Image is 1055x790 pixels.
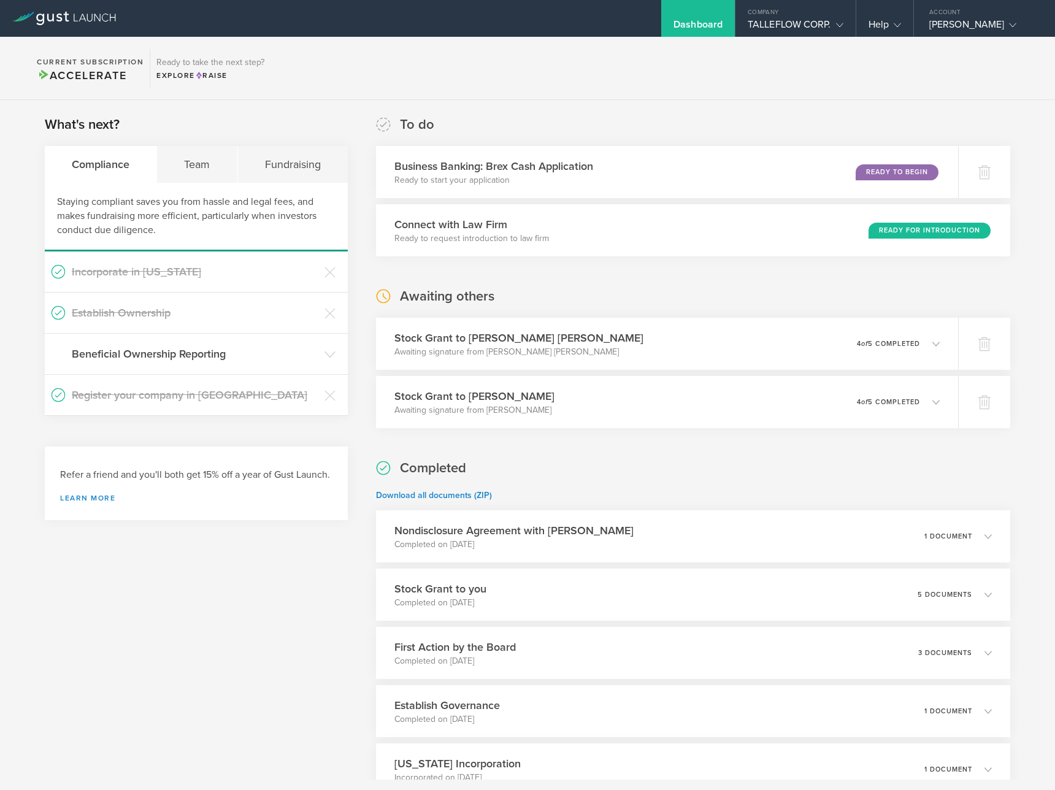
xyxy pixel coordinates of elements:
p: 3 documents [918,650,972,656]
h3: First Action by the Board [394,639,516,655]
h3: Nondisclosure Agreement with [PERSON_NAME] [394,523,634,539]
p: Completed on [DATE] [394,655,516,667]
p: Ready to request introduction to law firm [394,232,549,245]
h3: Establish Governance [394,697,500,713]
p: 1 document [924,708,972,715]
div: Business Banking: Brex Cash ApplicationReady to start your applicationReady to Begin [376,146,958,198]
h3: Establish Ownership [72,305,318,321]
h3: Beneficial Ownership Reporting [72,346,318,362]
div: Compliance [45,146,157,183]
p: Completed on [DATE] [394,713,500,726]
h2: Completed [400,459,466,477]
em: of [861,340,868,348]
p: Ready to start your application [394,174,593,186]
a: Learn more [60,494,332,502]
div: Ready to take the next step?ExploreRaise [150,49,270,87]
h3: Stock Grant to you [394,581,486,597]
span: Raise [195,71,228,80]
div: Ready to Begin [856,164,938,180]
div: TALLEFLOW CORP. [748,18,843,37]
p: Completed on [DATE] [394,539,634,551]
p: Awaiting signature from [PERSON_NAME] [394,404,554,416]
p: 4 5 completed [857,399,920,405]
h3: Stock Grant to [PERSON_NAME] [394,388,554,404]
h3: Refer a friend and you'll both get 15% off a year of Gust Launch. [60,468,332,482]
span: Accelerate [37,69,126,82]
h2: What's next? [45,116,120,134]
div: Fundraising [238,146,348,183]
h3: Connect with Law Firm [394,217,549,232]
h3: Business Banking: Brex Cash Application [394,158,593,174]
div: Ready for Introduction [869,223,991,239]
h3: Ready to take the next step? [156,58,264,67]
p: 1 document [924,533,972,540]
h3: Register your company in [GEOGRAPHIC_DATA] [72,387,318,403]
div: Dashboard [673,18,723,37]
h2: Awaiting others [400,288,494,305]
h2: Current Subscription [37,58,144,66]
h3: [US_STATE] Incorporation [394,756,521,772]
em: of [861,398,868,406]
div: Connect with Law FirmReady to request introduction to law firmReady for Introduction [376,204,1010,256]
p: Awaiting signature from [PERSON_NAME] [PERSON_NAME] [394,346,643,358]
div: Staying compliant saves you from hassle and legal fees, and makes fundraising more efficient, par... [45,183,348,251]
div: Explore [156,70,264,81]
p: 4 5 completed [857,340,920,347]
a: Download all documents (ZIP) [376,490,492,500]
p: 5 documents [918,591,972,598]
p: Incorporated on [DATE] [394,772,521,784]
p: 1 document [924,766,972,773]
div: Team [157,146,237,183]
h2: To do [400,116,434,134]
div: Help [869,18,901,37]
p: Completed on [DATE] [394,597,486,609]
h3: Stock Grant to [PERSON_NAME] [PERSON_NAME] [394,330,643,346]
div: [PERSON_NAME] [929,18,1034,37]
h3: Incorporate in [US_STATE] [72,264,318,280]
